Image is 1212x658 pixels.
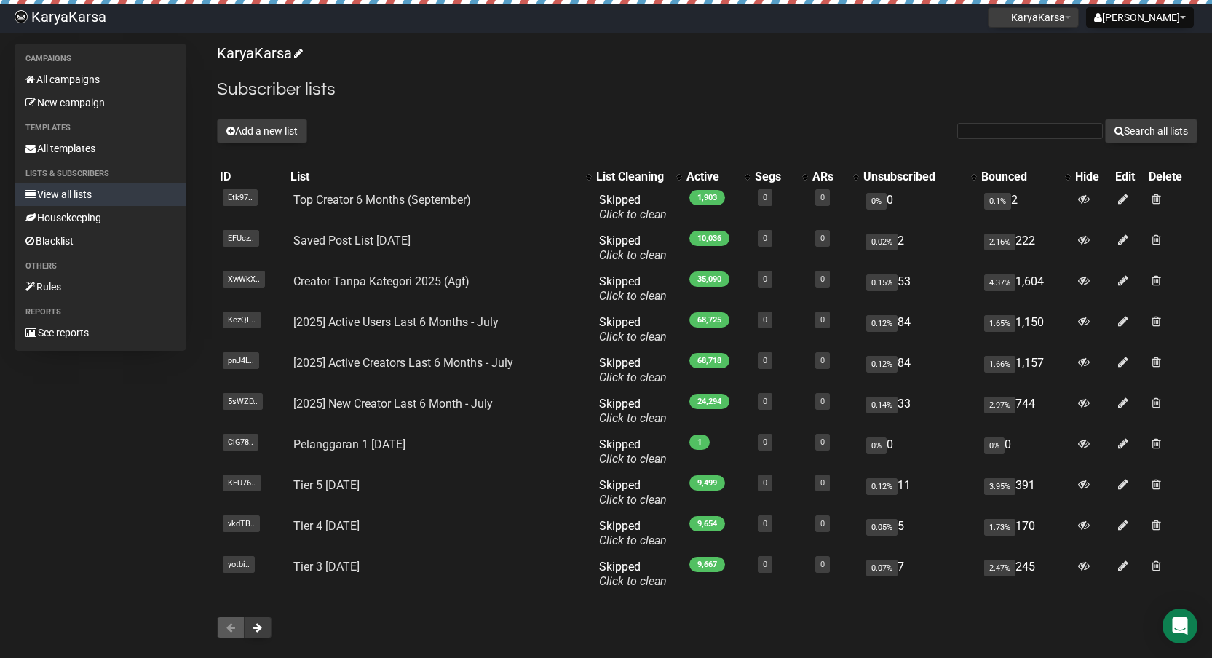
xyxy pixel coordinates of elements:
[860,554,978,595] td: 7
[293,560,360,574] a: Tier 3 [DATE]
[15,137,186,160] a: All templates
[763,234,767,243] a: 0
[15,229,186,253] a: Blacklist
[293,397,493,411] a: [2025] New Creator Last 6 Month - July
[820,437,825,447] a: 0
[217,119,307,143] button: Add a new list
[866,234,898,250] span: 0.02%
[15,119,186,137] li: Templates
[763,397,767,406] a: 0
[684,167,752,187] th: Active: No sort applied, activate to apply an ascending sort
[820,234,825,243] a: 0
[1115,170,1143,184] div: Edit
[15,258,186,275] li: Others
[220,170,285,184] div: ID
[763,478,767,488] a: 0
[860,309,978,350] td: 84
[689,231,729,246] span: 10,036
[984,234,1015,250] span: 2.16%
[1146,167,1197,187] th: Delete: No sort applied, sorting is disabled
[1086,7,1194,28] button: [PERSON_NAME]
[223,189,258,206] span: Etk97..
[599,315,667,344] span: Skipped
[1163,609,1197,643] div: Open Intercom Messenger
[1075,170,1109,184] div: Hide
[686,170,737,184] div: Active
[599,519,667,547] span: Skipped
[689,190,725,205] span: 1,903
[689,394,729,409] span: 24,294
[223,475,261,491] span: KFU76..
[863,170,964,184] div: Unsubscribed
[984,437,1005,454] span: 0%
[860,167,978,187] th: Unsubscribed: No sort applied, activate to apply an ascending sort
[293,234,411,247] a: Saved Post List [DATE]
[599,411,667,425] a: Click to clean
[689,557,725,572] span: 9,667
[763,274,767,284] a: 0
[217,44,301,62] a: KaryaKarsa
[689,271,729,287] span: 35,090
[689,475,725,491] span: 9,499
[866,356,898,373] span: 0.12%
[599,437,667,466] span: Skipped
[599,452,667,466] a: Click to clean
[15,183,186,206] a: View all lists
[763,356,767,365] a: 0
[755,170,795,184] div: Segs
[860,513,978,554] td: 5
[860,187,978,228] td: 0
[223,352,259,369] span: pnJ4L..
[15,68,186,91] a: All campaigns
[599,574,667,588] a: Click to clean
[978,309,1072,350] td: 1,150
[763,519,767,528] a: 0
[223,515,260,532] span: vkdTB..
[981,170,1058,184] div: Bounced
[223,556,255,573] span: yotbi..
[217,167,288,187] th: ID: No sort applied, sorting is disabled
[820,478,825,488] a: 0
[978,513,1072,554] td: 170
[293,193,471,207] a: Top Creator 6 Months (September)
[860,391,978,432] td: 33
[599,207,667,221] a: Click to clean
[293,478,360,492] a: Tier 5 [DATE]
[293,274,470,288] a: Creator Tanpa Kategori 2025 (Agt)
[978,187,1072,228] td: 2
[599,234,667,262] span: Skipped
[1072,167,1112,187] th: Hide: No sort applied, sorting is disabled
[763,437,767,447] a: 0
[15,165,186,183] li: Lists & subscribers
[1105,119,1197,143] button: Search all lists
[1112,167,1146,187] th: Edit: No sort applied, sorting is disabled
[599,330,667,344] a: Click to clean
[689,312,729,328] span: 68,725
[978,167,1072,187] th: Bounced: No sort applied, activate to apply an ascending sort
[599,248,667,262] a: Click to clean
[15,321,186,344] a: See reports
[978,228,1072,269] td: 222
[812,170,846,184] div: ARs
[15,206,186,229] a: Housekeeping
[978,391,1072,432] td: 744
[763,560,767,569] a: 0
[978,432,1072,472] td: 0
[860,472,978,513] td: 11
[988,7,1079,28] button: KaryaKarsa
[290,170,579,184] div: List
[689,435,710,450] span: 1
[984,397,1015,413] span: 2.97%
[763,315,767,325] a: 0
[984,274,1015,291] span: 4.37%
[809,167,860,187] th: ARs: No sort applied, activate to apply an ascending sort
[978,350,1072,391] td: 1,157
[984,193,1011,210] span: 0.1%
[866,193,887,210] span: 0%
[223,434,258,451] span: CiG78..
[223,271,265,288] span: XwWkX..
[866,478,898,495] span: 0.12%
[984,478,1015,495] span: 3.95%
[820,356,825,365] a: 0
[599,493,667,507] a: Click to clean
